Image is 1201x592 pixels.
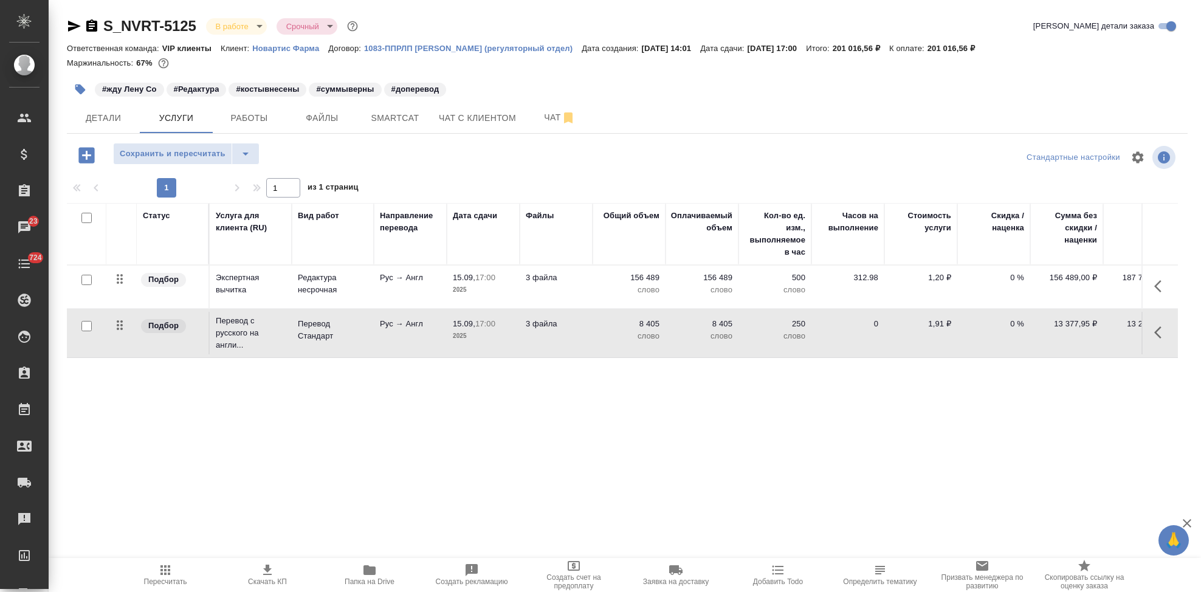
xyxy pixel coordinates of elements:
[298,272,368,296] p: Редактура несрочная
[252,44,328,53] p: Новартис Фарма
[308,83,382,94] span: суммыверны
[220,111,278,126] span: Работы
[293,111,351,126] span: Файлы
[216,558,318,592] button: Скачать КП
[745,284,805,296] p: слово
[531,110,589,125] span: Чат
[1152,146,1178,169] span: Посмотреть информацию
[248,577,287,586] span: Скачать КП
[748,44,807,53] p: [DATE] 17:00
[599,284,659,296] p: слово
[526,210,554,222] div: Файлы
[67,44,162,53] p: Ответственная команда:
[890,272,951,284] p: 1,20 ₽
[727,558,829,592] button: Добавить Todo
[3,249,46,279] a: 724
[963,272,1024,284] p: 0 %
[1036,210,1097,246] div: Сумма без скидки / наценки
[753,577,803,586] span: Добавить Todo
[113,143,232,165] button: Сохранить и пересчитать
[453,330,514,342] p: 2025
[745,272,805,284] p: 500
[174,83,219,95] p: #Редактура
[526,272,587,284] p: 3 файла
[236,83,299,95] p: #костывнесены
[221,44,252,53] p: Клиент:
[1147,272,1176,301] button: Показать кнопки
[147,111,205,126] span: Услуги
[298,210,339,222] div: Вид работ
[364,43,582,53] a: 1083-ППРЛП [PERSON_NAME] (регуляторный отдел)
[120,147,225,161] span: Сохранить и пересчитать
[318,558,421,592] button: Папка на Drive
[582,44,641,53] p: Дата создания:
[931,558,1033,592] button: Призвать менеджера по развитию
[1041,573,1128,590] span: Скопировать ссылку на оценку заказа
[475,273,495,282] p: 17:00
[561,111,576,125] svg: Отписаться
[1123,143,1152,172] span: Настроить таблицу
[672,318,732,330] p: 8 405
[345,577,394,586] span: Папка на Drive
[391,83,439,95] p: #доперевод
[165,83,228,94] span: Редактура
[67,76,94,103] button: Добавить тэг
[156,55,171,71] button: 55500.00 RUB;
[148,274,179,286] p: Подбор
[94,83,165,94] span: жду Лену Со
[113,143,260,165] div: split button
[672,284,732,296] p: слово
[745,318,805,330] p: 250
[364,44,582,53] p: 1083-ППРЛП [PERSON_NAME] (регуляторный отдел)
[144,577,187,586] span: Пересчитать
[1158,525,1189,556] button: 🙏
[439,111,516,126] span: Чат с клиентом
[380,210,441,234] div: Направление перевода
[599,272,659,284] p: 156 489
[143,210,170,222] div: Статус
[938,573,1026,590] span: Призвать менеджера по развитию
[1109,272,1170,284] p: 187 786,80 ₽
[3,212,46,243] a: 23
[366,111,424,126] span: Smartcat
[453,319,475,328] p: 15.09,
[67,58,136,67] p: Маржинальность:
[316,83,374,95] p: #суммыверны
[672,272,732,284] p: 156 489
[833,44,889,53] p: 201 016,56 ₽
[811,312,884,354] td: 0
[206,18,267,35] div: В работе
[328,44,364,53] p: Договор:
[216,315,286,351] p: Перевод с русского на англи...
[1036,272,1097,284] p: 156 489,00 ₽
[345,18,360,34] button: Доп статусы указывают на важность/срочность заказа
[745,210,805,258] div: Кол-во ед. изм., выполняемое в час
[745,330,805,342] p: слово
[216,210,286,234] div: Услуга для клиента (RU)
[1147,318,1176,347] button: Показать кнопки
[475,319,495,328] p: 17:00
[436,577,508,586] span: Создать рекламацию
[421,558,523,592] button: Создать рекламацию
[1024,148,1123,167] div: split button
[70,143,103,168] button: Добавить услугу
[102,83,157,95] p: #жду Лену Со
[963,210,1024,234] div: Скидка / наценка
[829,558,931,592] button: Определить тематику
[671,210,732,234] div: Оплачиваемый объем
[453,273,475,282] p: 15.09,
[806,44,832,53] p: Итого:
[642,44,701,53] p: [DATE] 14:01
[1036,318,1097,330] p: 13 377,95 ₽
[114,558,216,592] button: Пересчитать
[890,318,951,330] p: 1,91 ₽
[22,215,45,227] span: 23
[526,318,587,330] p: 3 файла
[383,83,448,94] span: доперевод
[599,330,659,342] p: слово
[625,558,727,592] button: Заявка на доставку
[453,284,514,296] p: 2025
[1163,528,1184,553] span: 🙏
[1033,20,1154,32] span: [PERSON_NAME] детали заказа
[380,272,441,284] p: Рус → Англ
